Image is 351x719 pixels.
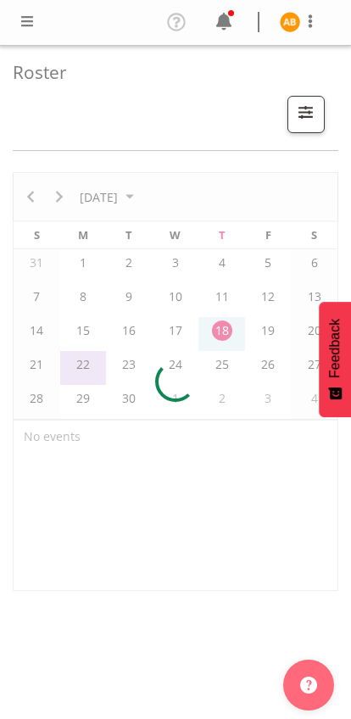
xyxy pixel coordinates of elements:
[300,677,317,694] img: help-xxl-2.png
[287,96,325,133] button: Filter Shifts
[280,12,300,32] img: angela-burrill10486.jpg
[13,63,325,82] h4: Roster
[319,302,351,417] button: Feedback - Show survey
[327,319,343,378] span: Feedback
